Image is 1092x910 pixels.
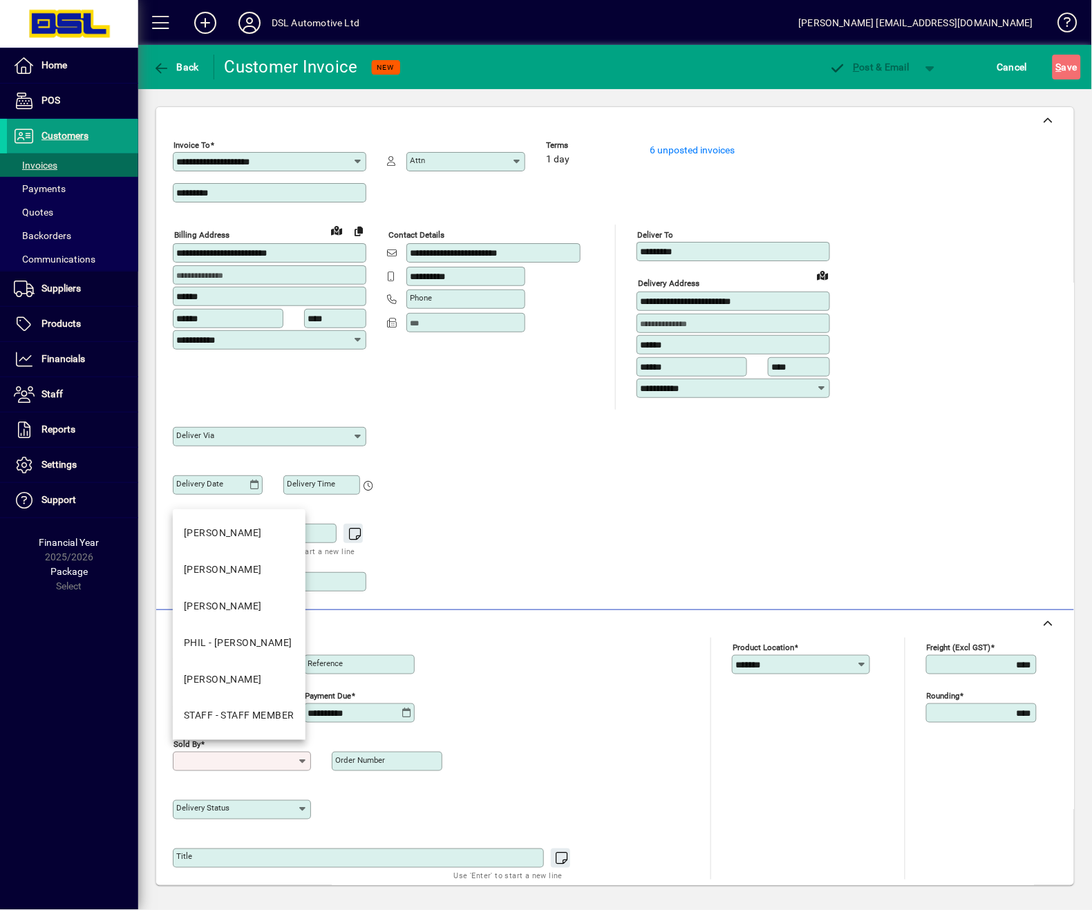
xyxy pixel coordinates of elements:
[14,160,57,171] span: Invoices
[305,691,351,701] mat-label: Payment due
[173,625,305,661] mat-option: PHIL - Phil Rose
[348,220,370,242] button: Copy to Delivery address
[41,388,63,399] span: Staff
[173,661,305,698] mat-option: Scott - Scott A
[7,307,138,341] a: Products
[7,448,138,482] a: Settings
[173,698,305,734] mat-option: STAFF - STAFF MEMBER
[41,494,76,505] span: Support
[1047,3,1075,48] a: Knowledge Base
[153,61,199,73] span: Back
[546,141,629,150] span: Terms
[811,264,834,286] a: View on map
[335,755,385,765] mat-label: Order number
[7,272,138,306] a: Suppliers
[173,588,305,625] mat-option: ERIC - Eric Liddington
[14,230,71,241] span: Backorders
[227,10,272,35] button: Profile
[176,852,192,862] mat-label: Title
[41,353,85,364] span: Financials
[7,48,138,83] a: Home
[829,61,910,73] span: ost & Email
[14,207,53,218] span: Quotes
[39,537,100,548] span: Financial Year
[637,230,673,240] mat-label: Deliver To
[7,247,138,271] a: Communications
[7,200,138,224] a: Quotes
[41,459,77,470] span: Settings
[7,224,138,247] a: Backorders
[138,55,214,79] app-page-header-button: Back
[650,144,735,155] a: 6 unposted invoices
[927,691,960,701] mat-label: Rounding
[7,413,138,447] a: Reports
[410,155,425,165] mat-label: Attn
[799,12,1033,34] div: [PERSON_NAME] [EMAIL_ADDRESS][DOMAIN_NAME]
[7,483,138,518] a: Support
[184,636,292,650] div: PHIL - [PERSON_NAME]
[41,59,67,70] span: Home
[14,183,66,194] span: Payments
[41,424,75,435] span: Reports
[454,868,563,884] mat-hint: Use 'Enter' to start a new line
[149,55,203,79] button: Back
[176,430,214,440] mat-label: Deliver via
[41,130,88,141] span: Customers
[225,56,358,78] div: Customer Invoice
[1056,61,1062,73] span: S
[410,293,432,303] mat-label: Phone
[7,377,138,412] a: Staff
[184,526,262,540] div: [PERSON_NAME]
[287,479,335,489] mat-label: Delivery time
[927,643,991,652] mat-label: Freight (excl GST)
[41,283,81,294] span: Suppliers
[7,84,138,118] a: POS
[1053,55,1081,79] button: Save
[176,804,229,813] mat-label: Delivery status
[184,709,294,723] div: STAFF - STAFF MEMBER
[822,55,916,79] button: Post & Email
[308,658,343,668] mat-label: Reference
[997,56,1028,78] span: Cancel
[854,61,860,73] span: P
[50,566,88,577] span: Package
[272,12,359,34] div: DSL Automotive Ltd
[184,562,262,577] div: [PERSON_NAME]
[7,153,138,177] a: Invoices
[326,219,348,241] a: View on map
[41,95,60,106] span: POS
[173,739,200,749] mat-label: Sold by
[184,599,262,614] div: [PERSON_NAME]
[176,479,223,489] mat-label: Delivery date
[377,63,395,72] span: NEW
[994,55,1031,79] button: Cancel
[173,551,305,588] mat-option: CHRISTINE - Christine Mulholland
[7,177,138,200] a: Payments
[173,515,305,551] mat-option: BRENT - B G
[41,318,81,329] span: Products
[546,154,569,165] span: 1 day
[14,254,95,265] span: Communications
[1056,56,1077,78] span: ave
[173,140,210,150] mat-label: Invoice To
[184,672,262,687] div: [PERSON_NAME]
[7,342,138,377] a: Financials
[733,643,794,652] mat-label: Product location
[183,10,227,35] button: Add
